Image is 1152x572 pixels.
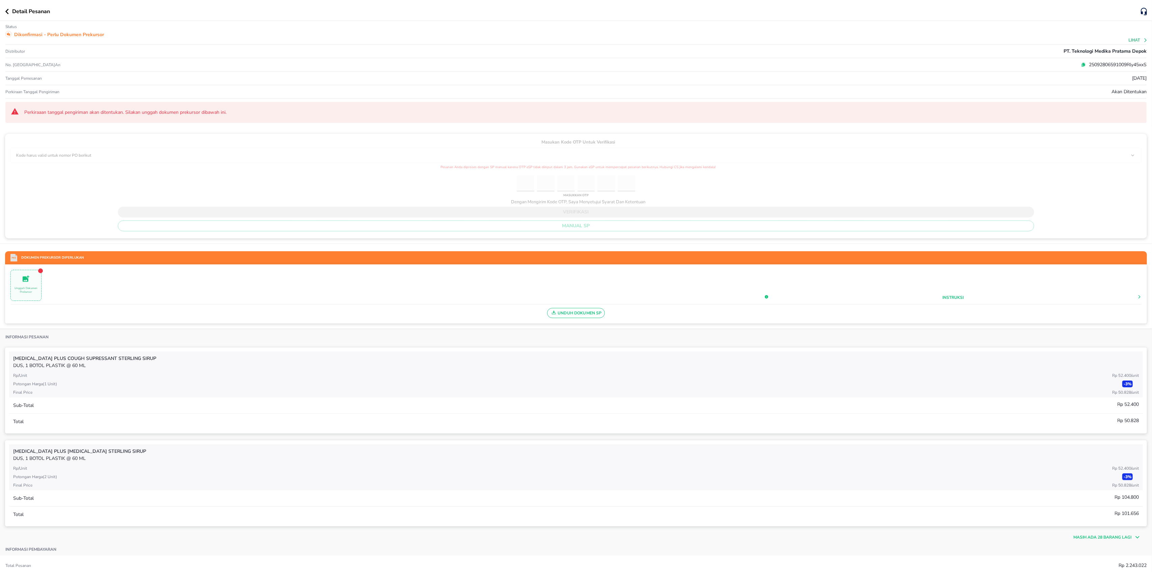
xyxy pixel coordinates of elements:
[1131,390,1139,395] span: / Unit
[5,24,17,29] p: Status
[14,151,1138,160] div: Kode harus valid untuk nomor PO berikut
[24,109,1141,116] span: Perkiraaan tanggal pengiriman akan ditentukan. Silakan unggah dokumen prekursor dibawah ini.
[1117,401,1139,408] p: Rp 52.400
[13,482,32,488] p: Final Price
[1112,482,1139,488] p: Rp 50.828
[578,175,595,192] input: Please enter OTP character 4
[13,511,24,518] p: Total
[557,175,575,192] input: Please enter OTP character 3
[1115,494,1139,501] p: Rp 104.800
[5,89,59,95] p: Perkiraan Tanggal Pengiriman
[13,474,57,480] p: Potongan harga ( 2 Unit )
[1112,465,1139,471] p: Rp 52.400
[17,255,84,260] p: Dokumen Prekursor Diperlukan
[597,175,615,192] input: Please enter OTP character 5
[1115,510,1139,517] p: Rp 101.656
[13,381,57,387] p: Potongan harga ( 1 Unit )
[10,165,1142,170] p: Pesanan Anda diproses dengan SP manual karena OTP eSP tidak diinput dalam 3 jam. Gunakan eSP untu...
[12,7,50,16] p: Detail Pesanan
[547,308,605,318] button: Unduh Dokumen SP
[1112,389,1139,395] p: Rp 50.828
[13,495,34,502] p: Sub-Total
[13,455,1139,462] p: DUS, 1 BOTOL PLASTIK @ 60 ML
[1129,38,1148,43] button: Lihat
[942,294,964,301] button: Instruksi
[5,49,25,54] p: Distributor
[14,31,104,38] p: Dikonfirmasi - Perlu Dokumen Prekursor
[13,448,1139,455] p: [MEDICAL_DATA] PLUS [MEDICAL_DATA] Sterling SIRUP
[16,152,91,158] p: Kode harus valid untuk nomor PO berikut
[10,139,1142,146] p: Masukan Kode OTP Untuk Verifikasi
[1086,61,1147,68] p: 25092806591009Rly45xxS
[517,175,534,192] input: Please enter OTP character 1
[537,175,555,192] input: Please enter OTP character 2
[1122,381,1133,387] p: - 3 %
[5,334,49,340] p: Informasi Pesanan
[11,286,41,294] p: Unggah Dokumen Prekursor
[1111,88,1147,95] p: Akan ditentukan
[1131,483,1139,488] span: / Unit
[1131,373,1139,378] span: / Unit
[550,309,602,317] span: Unduh Dokumen SP
[1132,75,1147,82] p: [DATE]
[13,402,34,409] p: Sub-Total
[1117,417,1139,424] p: Rp 50.828
[507,199,645,205] div: Dengan Mengirim Kode OTP, Saya Menyetujui Syarat Dan Ketentuan
[5,62,386,68] p: No. [GEOGRAPHIC_DATA]an
[13,355,1139,362] p: [MEDICAL_DATA] PLUS COUGH SUPRESSANT Sterling SIRUP
[13,362,1139,369] p: DUS, 1 BOTOL PLASTIK @ 60 ML
[562,191,590,199] div: MASUKKAN OTP
[1122,473,1133,480] p: - 3 %
[1064,48,1147,55] p: PT. Teknologi Medika Pratama Depok
[5,76,42,81] p: Tanggal pemesanan
[5,563,31,568] p: Total pesanan
[618,175,635,192] input: Please enter OTP character 6
[1112,372,1139,379] p: Rp 52.400
[1073,534,1131,540] p: Masih ada 28 barang lagi
[1131,466,1139,471] span: / Unit
[13,389,32,395] p: Final Price
[1119,562,1147,569] p: Rp 2.243.022
[5,547,56,552] p: Informasi pembayaran
[13,418,24,425] p: Total
[13,465,27,471] p: Rp/Unit
[13,372,27,379] p: Rp/Unit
